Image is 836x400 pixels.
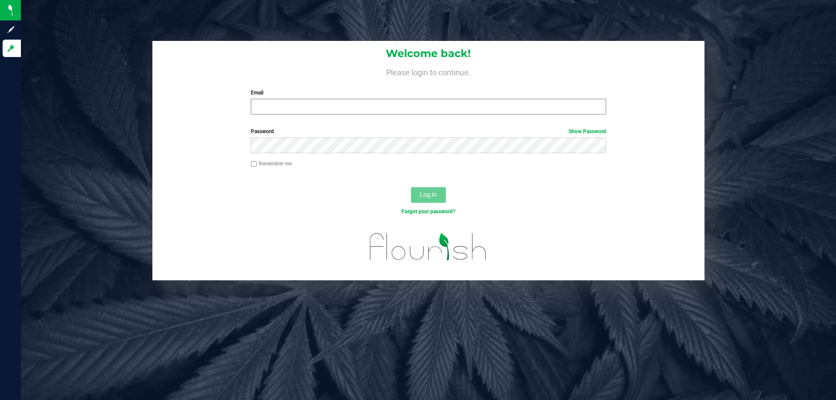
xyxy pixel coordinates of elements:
[420,191,437,198] span: Log In
[152,48,705,59] h1: Welcome back!
[401,208,455,215] a: Forgot your password?
[569,128,606,134] a: Show Password
[251,161,257,167] input: Remember me
[359,225,497,269] img: flourish_logo.svg
[7,25,15,34] inline-svg: Sign up
[411,187,446,203] button: Log In
[251,160,292,168] label: Remember me
[7,44,15,53] inline-svg: Log in
[152,66,705,77] h4: Please login to continue.
[251,128,274,134] span: Password
[251,89,606,97] label: Email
